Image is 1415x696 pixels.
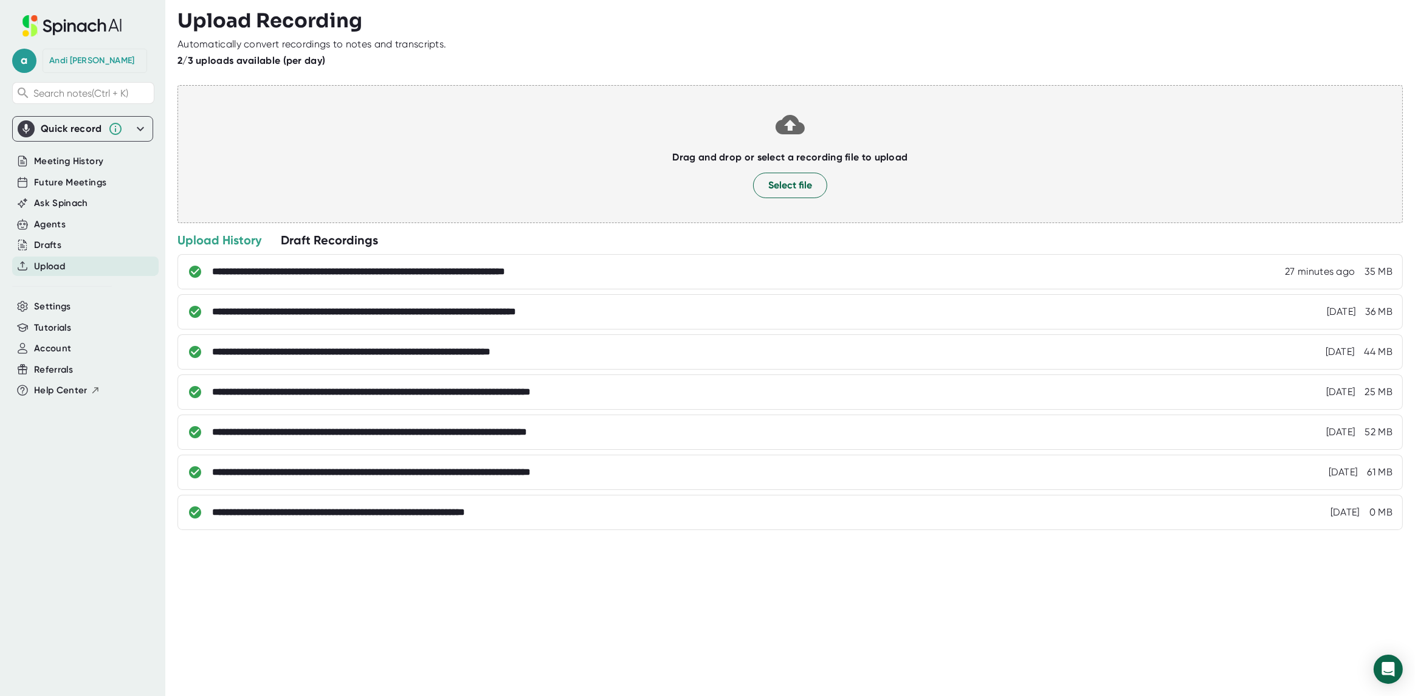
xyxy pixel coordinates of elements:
button: Referrals [34,363,73,377]
div: 8/26/2025, 2:39:50 PM [1329,466,1358,478]
div: 8/25/2025, 3:15:00 PM [1331,506,1360,519]
div: 8/27/2025, 10:11:10 AM [1326,386,1355,398]
div: 8/27/2025, 4:00:48 PM [1327,306,1356,318]
div: 8/26/2025, 5:02:39 PM [1326,426,1355,438]
b: 2/3 uploads available (per day) [177,55,325,66]
div: 8/29/2025, 10:37:07 AM [1285,266,1355,278]
div: 25 MB [1365,386,1393,398]
button: Account [34,342,71,356]
div: 36 MB [1366,306,1393,318]
span: Select file [768,178,812,193]
div: Draft Recordings [281,232,378,248]
button: Select file [753,173,827,198]
button: Future Meetings [34,176,106,190]
button: Meeting History [34,154,103,168]
span: Search notes (Ctrl + K) [33,88,128,99]
div: 52 MB [1365,426,1393,438]
div: 35 MB [1365,266,1393,278]
button: Tutorials [34,321,71,335]
button: Settings [34,300,71,314]
div: Quick record [18,117,148,141]
button: Drafts [34,238,61,252]
div: 61 MB [1368,466,1393,478]
div: Andi Limon [49,55,134,66]
button: Agents [34,218,66,232]
div: Automatically convert recordings to notes and transcripts. [177,38,446,50]
div: Upload History [177,232,261,248]
button: Upload [34,260,65,274]
button: Ask Spinach [34,196,88,210]
div: 44 MB [1365,346,1393,358]
div: Open Intercom Messenger [1374,655,1403,684]
div: Quick record [41,123,102,135]
b: Drag and drop or select a recording file to upload [673,151,908,163]
div: 0 MB [1369,506,1393,519]
span: a [12,49,36,73]
span: Help Center [34,384,88,398]
h3: Upload Recording [177,9,1403,32]
button: Help Center [34,384,100,398]
div: 8/27/2025, 11:01:52 AM [1326,346,1355,358]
